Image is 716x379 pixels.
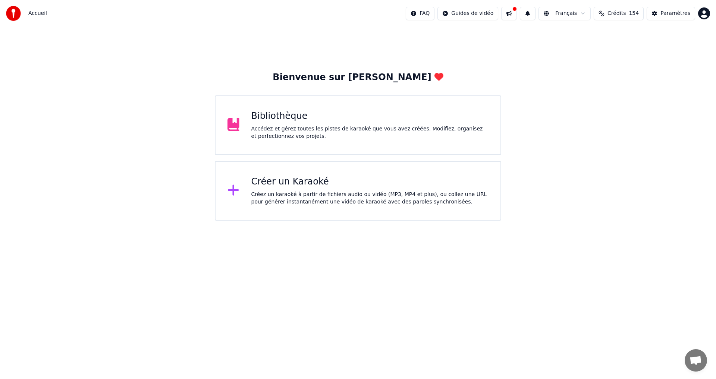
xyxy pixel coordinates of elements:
[647,7,695,20] button: Paramètres
[660,10,690,17] div: Paramètres
[406,7,434,20] button: FAQ
[629,10,639,17] span: 154
[251,110,489,122] div: Bibliothèque
[251,125,489,140] div: Accédez et gérez toutes les pistes de karaoké que vous avez créées. Modifiez, organisez et perfec...
[594,7,644,20] button: Crédits154
[251,191,489,206] div: Créez un karaoké à partir de fichiers audio ou vidéo (MP3, MP4 et plus), ou collez une URL pour g...
[6,6,21,21] img: youka
[28,10,47,17] nav: breadcrumb
[437,7,498,20] button: Guides de vidéo
[28,10,47,17] span: Accueil
[273,72,443,83] div: Bienvenue sur [PERSON_NAME]
[251,176,489,188] div: Créer un Karaoké
[607,10,626,17] span: Crédits
[685,349,707,372] div: Ouvrir le chat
